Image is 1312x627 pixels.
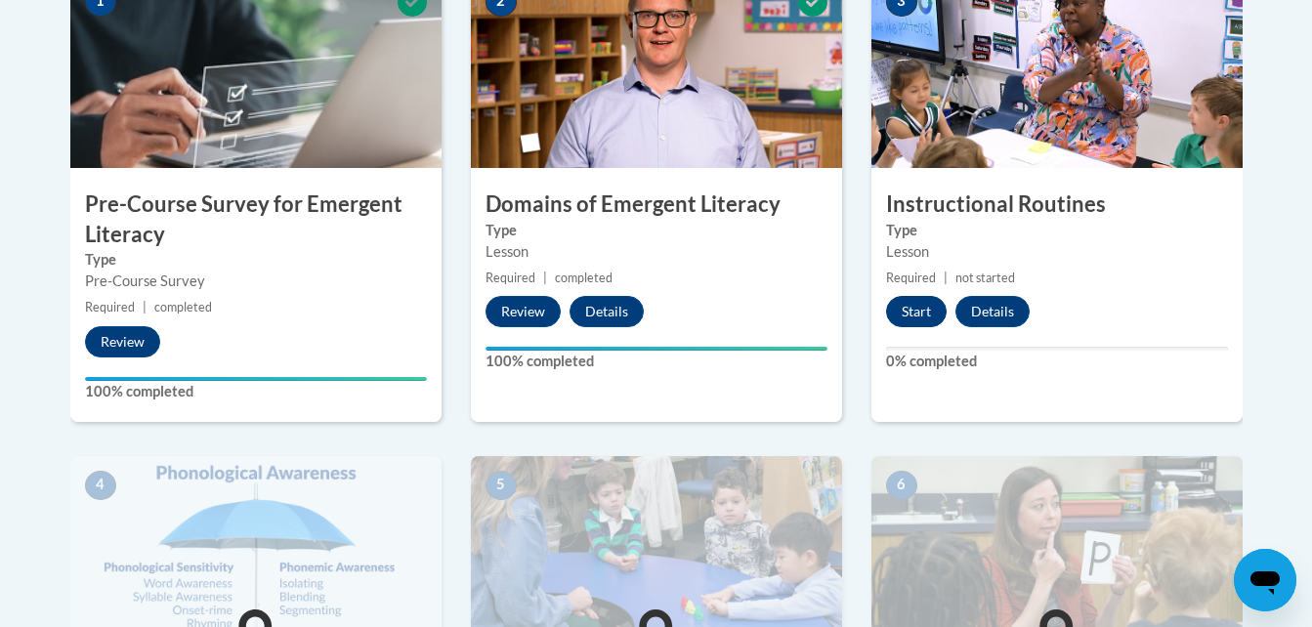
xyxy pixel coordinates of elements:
[886,271,936,285] span: Required
[886,296,947,327] button: Start
[886,220,1228,241] label: Type
[486,347,827,351] div: Your progress
[70,189,442,250] h3: Pre-Course Survey for Emergent Literacy
[85,300,135,314] span: Required
[886,351,1228,372] label: 0% completed
[955,296,1030,327] button: Details
[85,249,427,271] label: Type
[486,271,535,285] span: Required
[955,271,1015,285] span: not started
[143,300,147,314] span: |
[85,471,116,500] span: 4
[486,351,827,372] label: 100% completed
[886,241,1228,263] div: Lesson
[944,271,948,285] span: |
[543,271,547,285] span: |
[85,271,427,292] div: Pre-Course Survey
[486,471,517,500] span: 5
[486,241,827,263] div: Lesson
[85,326,160,357] button: Review
[471,189,842,220] h3: Domains of Emergent Literacy
[85,381,427,402] label: 100% completed
[85,377,427,381] div: Your progress
[555,271,613,285] span: completed
[154,300,212,314] span: completed
[486,220,827,241] label: Type
[486,296,561,327] button: Review
[886,471,917,500] span: 6
[1234,549,1296,611] iframe: Button to launch messaging window
[570,296,644,327] button: Details
[871,189,1243,220] h3: Instructional Routines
